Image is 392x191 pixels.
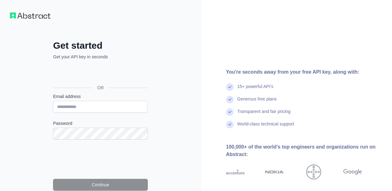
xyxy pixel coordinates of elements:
span: OR [92,85,109,91]
div: You're seconds away from your free API key, along with: [226,68,382,76]
div: 100,000+ of the world's top engineers and organizations run on Abstract: [226,143,382,158]
iframe: reCAPTCHA [53,147,148,171]
p: Get your API key in seconds [53,54,148,60]
div: World-class technical support [237,121,294,133]
img: accenture [226,164,245,179]
img: bayer [306,164,321,179]
div: Transparent and fair pricing [237,108,291,121]
img: google [343,164,362,179]
img: nokia [265,164,284,179]
label: Email address [53,93,148,100]
div: Generous free plans [237,96,277,108]
img: check mark [226,83,234,91]
h2: Get started [53,40,148,51]
img: check mark [226,96,234,103]
label: Password [53,120,148,126]
iframe: Tombol Login dengan Google [50,67,150,81]
img: check mark [226,121,234,128]
button: Continue [53,179,148,191]
img: check mark [226,108,234,116]
img: Workflow [10,12,51,19]
div: 15+ powerful API's [237,83,273,96]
